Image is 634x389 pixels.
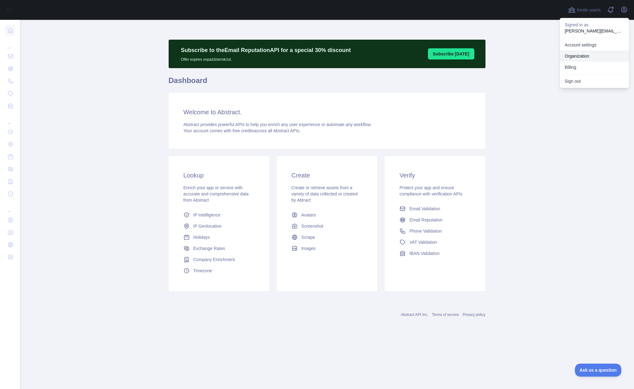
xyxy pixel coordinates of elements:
[183,122,372,127] span: Abstract provides powerful APIs to help you enrich any user experience or automate any workflow.
[409,217,442,223] span: Email Reputation
[193,268,212,274] span: Timezone
[397,214,473,225] a: Email Reputation
[399,171,470,180] h3: Verify
[565,28,624,34] p: [PERSON_NAME][EMAIL_ADDRESS][PERSON_NAME][DOMAIN_NAME]
[301,234,315,240] span: Scrape
[193,256,235,263] span: Company Enrichment
[5,201,15,213] div: ...
[289,243,365,254] a: Images
[397,248,473,259] a: IBAN Validation
[193,245,225,251] span: Exchange Rates
[181,55,351,62] p: Offer expires on październik 1st.
[183,108,471,116] h3: Welcome to Abstract.
[291,185,358,203] span: Create or retrieve assets from a variety of data collected or created by Abtract
[289,221,365,232] a: Screenshot
[397,203,473,214] a: Email Validation
[397,225,473,237] a: Phone Validation
[183,128,300,133] span: Your account comes with across all Abstract APIs.
[301,223,323,229] span: Screenshot
[409,206,440,212] span: Email Validation
[5,113,15,125] div: ...
[181,221,257,232] a: IP Geolocation
[575,364,622,377] iframe: Toggle Customer Support
[181,46,351,55] p: Subscribe to the Email Reputation API for a special 30 % discount
[181,243,257,254] a: Exchange Rates
[409,239,437,245] span: VAT Validation
[169,76,485,90] h1: Dashboard
[193,234,210,240] span: Holidays
[428,48,474,59] button: Subscribe [DATE]
[463,313,485,317] a: Privacy policy
[301,212,316,218] span: Avatars
[193,212,221,218] span: IP Intelligence
[183,171,254,180] h3: Lookup
[560,50,629,62] a: Organization
[193,223,222,229] span: IP Geolocation
[397,237,473,248] a: VAT Validation
[567,5,602,15] button: Invite users
[181,265,257,276] a: Timezone
[289,209,365,221] a: Avatars
[399,185,462,196] span: Protect your app and ensure compliance with verification APIs
[181,232,257,243] a: Holidays
[291,171,362,180] h3: Create
[432,313,459,317] a: Terms of service
[233,128,254,133] span: free credits
[409,250,439,256] span: IBAN Validation
[560,76,629,87] button: Sign out
[289,232,365,243] a: Scrape
[565,22,624,28] p: Signed in as
[181,254,257,265] a: Company Enrichment
[181,209,257,221] a: IP Intelligence
[560,62,629,73] button: Billing
[183,185,249,203] span: Enrich your app or service with accurate and comprehensive data from Abstract
[401,313,428,317] a: Abstract API Inc.
[5,37,15,50] div: ...
[409,228,442,234] span: Phone Validation
[560,39,629,50] a: Account settings
[301,245,316,251] span: Images
[577,7,601,14] span: Invite users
